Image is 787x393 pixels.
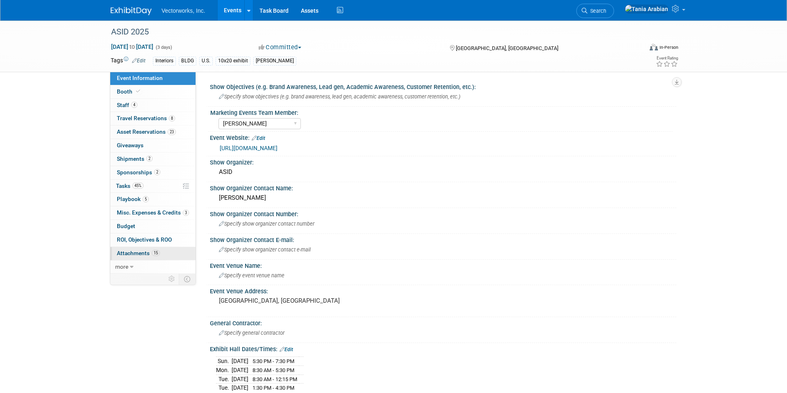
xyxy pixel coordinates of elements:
[143,196,149,202] span: 5
[110,72,196,85] a: Event Information
[659,44,678,50] div: In-Person
[219,94,460,100] span: Specify show objectives (e.g. brand awareness, lead gen, academic awareness, customer retention, ...
[117,250,160,256] span: Attachments
[210,132,676,142] div: Event Website:
[650,44,658,50] img: Format-Inperson.png
[111,7,152,15] img: ExhibitDay
[179,57,196,65] div: BLDG
[216,384,232,392] td: Tue.
[117,155,152,162] span: Shipments
[252,358,294,364] span: 5:30 PM - 7:30 PM
[210,81,676,91] div: Show Objectives (e.g. Brand Awareness, Lead gen, Academic Awareness, Customer Retention, etc.):
[252,385,294,391] span: 1:30 PM - 4:30 PM
[117,223,135,229] span: Budget
[210,182,676,192] div: Show Organizer Contact Name:
[210,107,673,117] div: Marketing Events Team Member:
[210,343,676,354] div: Exhibit Hall Dates/Times:
[117,75,163,81] span: Event Information
[110,193,196,206] a: Playbook5
[110,166,196,179] a: Sponsorships2
[110,220,196,233] a: Budget
[456,45,558,51] span: [GEOGRAPHIC_DATA], [GEOGRAPHIC_DATA]
[576,4,614,18] a: Search
[117,142,143,149] span: Giveaways
[219,297,395,304] pre: [GEOGRAPHIC_DATA], [GEOGRAPHIC_DATA]
[117,209,189,216] span: Misc. Expenses & Credits
[216,375,232,384] td: Tue.
[252,135,265,141] a: Edit
[179,274,196,284] td: Toggle Event Tabs
[216,166,670,178] div: ASID
[110,112,196,125] a: Travel Reservations8
[161,7,205,14] span: Vectorworks, Inc.
[117,236,172,243] span: ROI, Objectives & ROO
[117,88,142,95] span: Booth
[210,260,676,270] div: Event Venue Name:
[152,250,160,256] span: 15
[216,357,232,366] td: Sun.
[165,274,179,284] td: Personalize Event Tab Strip
[110,247,196,260] a: Attachments15
[210,285,676,295] div: Event Venue Address:
[155,45,172,50] span: (3 days)
[256,43,305,52] button: Committed
[116,183,143,189] span: Tasks
[169,115,175,121] span: 8
[232,375,248,384] td: [DATE]
[219,247,311,253] span: Specify show organizer contact e-mail
[210,234,676,244] div: Show Organizer Contact E-mail:
[252,376,297,382] span: 8:30 AM - 12:15 PM
[154,169,160,175] span: 2
[110,233,196,247] a: ROI, Objectives & ROO
[117,115,175,121] span: Travel Reservations
[153,57,176,65] div: Interiors
[168,129,176,135] span: 23
[128,43,136,50] span: to
[594,43,678,55] div: Event Format
[232,366,248,375] td: [DATE]
[146,155,152,162] span: 2
[625,5,669,14] img: Tania Arabian
[132,58,146,64] a: Edit
[131,102,137,108] span: 4
[219,272,284,279] span: Specify event venue name
[111,56,146,66] td: Tags
[132,183,143,189] span: 45%
[216,366,232,375] td: Mon.
[210,208,676,218] div: Show Organizer Contact Number:
[110,126,196,139] a: Asset Reservations23
[252,367,294,373] span: 8:30 AM - 5:30 PM
[587,8,606,14] span: Search
[108,25,630,39] div: ASID 2025
[220,145,277,151] a: [URL][DOMAIN_NAME]
[110,206,196,219] a: Misc. Expenses & Credits3
[656,56,678,60] div: Event Rating
[117,102,137,108] span: Staff
[219,221,314,227] span: Specify show organizer contact number
[110,153,196,166] a: Shipments2
[110,260,196,274] a: more
[210,156,676,167] div: Show Organizer:
[117,169,160,176] span: Sponsorships
[115,263,128,270] span: more
[136,89,140,94] i: Booth reservation complete
[253,57,296,65] div: [PERSON_NAME]
[111,43,154,50] span: [DATE] [DATE]
[232,384,248,392] td: [DATE]
[110,139,196,152] a: Giveaways
[110,85,196,98] a: Booth
[216,57,250,65] div: 10x20 exhibit
[117,196,149,202] span: Playbook
[280,347,293,352] a: Edit
[110,99,196,112] a: Staff4
[216,192,670,204] div: [PERSON_NAME]
[232,357,248,366] td: [DATE]
[219,330,284,336] span: Specify general contractor
[183,210,189,216] span: 3
[117,128,176,135] span: Asset Reservations
[210,317,676,327] div: General Contractor:
[199,57,213,65] div: U.S.
[110,180,196,193] a: Tasks45%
